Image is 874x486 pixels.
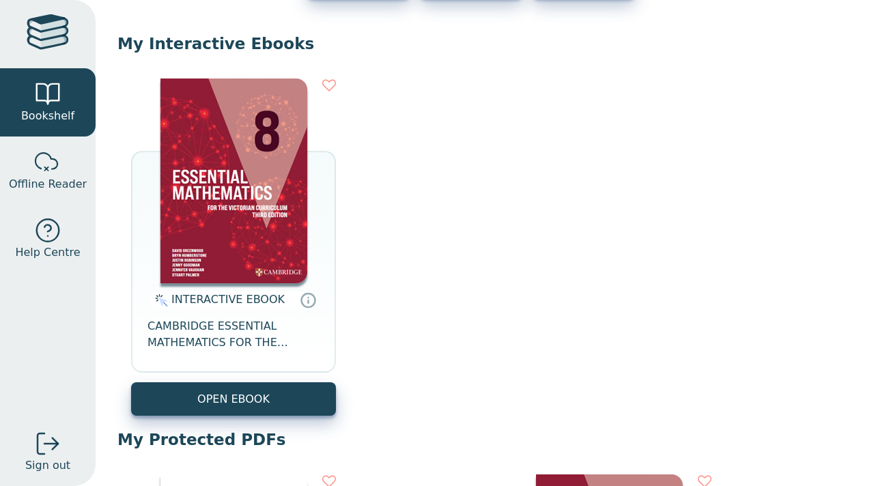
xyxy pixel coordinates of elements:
p: My Interactive Ebooks [117,33,852,54]
span: Bookshelf [21,108,74,124]
span: Help Centre [15,244,80,261]
button: OPEN EBOOK [131,382,336,416]
p: My Protected PDFs [117,429,852,450]
span: CAMBRIDGE ESSENTIAL MATHEMATICS FOR THE VICTORIAN CURRICULUM YEAR 8 EBOOK 3E [147,318,320,351]
span: INTERACTIVE EBOOK [171,293,285,306]
span: Offline Reader [9,176,87,192]
span: Sign out [25,457,70,474]
img: interactive.svg [151,292,168,309]
img: bedfc1f2-ad15-45fb-9889-51f3863b3b8f.png [160,78,307,283]
a: Interactive eBooks are accessed online via the publisher’s portal. They contain interactive resou... [300,291,316,308]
